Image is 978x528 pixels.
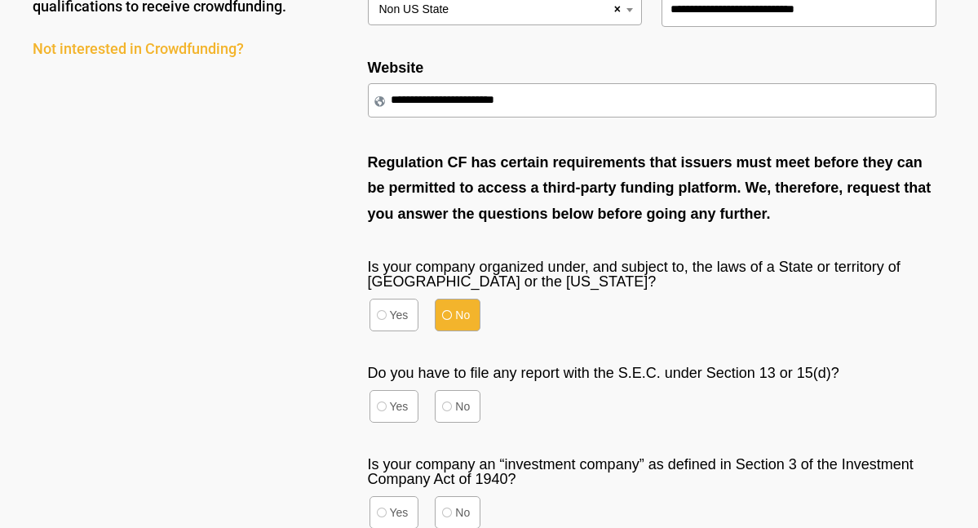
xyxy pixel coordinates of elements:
label: Do you have to file any report with the S.E.C. under Section 13 or 15(d)? [368,366,936,380]
label: Is your company an “investment company” as defined in Section 3 of the Investment Company Act of ... [368,457,936,486]
label: No [435,299,480,331]
span: Non US State [379,2,449,16]
label: Yes [370,390,419,423]
a: Not interested in Crowdfunding? [33,40,244,57]
label: No [435,390,480,423]
label: Is your company organized under, and subject to, the laws of a State or territory of [GEOGRAPHIC_... [368,260,936,289]
p: Regulation CF has certain requirements that issuers must meet before they can be permitted to acc... [368,150,936,228]
label: Website [368,60,936,75]
label: Yes [370,299,419,331]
